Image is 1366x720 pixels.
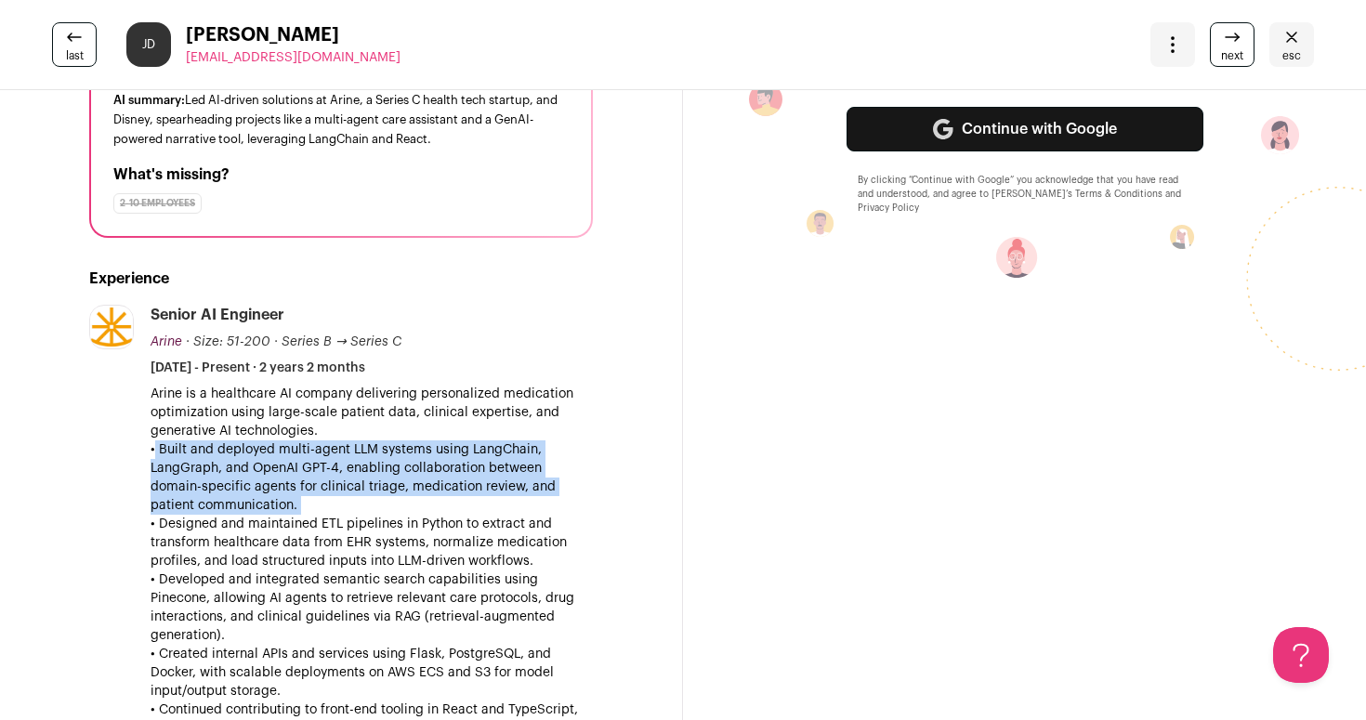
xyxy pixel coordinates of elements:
span: · Size: 51-200 [186,335,270,348]
a: Continue with Google [847,107,1203,151]
span: last [66,48,84,63]
span: · [274,333,278,351]
img: 30f6334ed6e6d1e8156f6796affd3a42c014bf45892c763aca156e77a75340a1.jpg [90,308,133,347]
p: • Built and deployed multi-agent LLM systems using LangChain, LangGraph, and OpenAI GPT-4, enabli... [151,440,593,515]
h2: Experience [89,268,593,290]
a: next [1210,22,1254,67]
span: esc [1282,48,1301,63]
iframe: Help Scout Beacon - Open [1273,627,1329,683]
div: By clicking “Continue with Google” you acknowledge that you have read and understood, and agree t... [858,174,1192,216]
div: JD [126,22,171,67]
span: [DATE] - Present · 2 years 2 months [151,359,365,377]
h2: What's missing? [113,164,569,186]
span: Arine [151,335,182,348]
a: [EMAIL_ADDRESS][DOMAIN_NAME] [186,48,401,67]
a: last [52,22,97,67]
p: • Created internal APIs and services using Flask, PostgreSQL, and Docker, with scalable deploymen... [151,645,593,700]
div: 2-10 employees [113,193,202,214]
button: Open dropdown [1150,22,1195,67]
div: Senior AI Engineer [151,305,284,325]
span: [EMAIL_ADDRESS][DOMAIN_NAME] [186,51,401,64]
div: Led AI-driven solutions at Arine, a Series C health tech startup, and Disney, spearheading projec... [113,90,569,149]
span: AI summary: [113,94,185,106]
span: Series B → Series C [282,335,401,348]
p: • Designed and maintained ETL pipelines in Python to extract and transform healthcare data from E... [151,515,593,570]
p: • Developed and integrated semantic search capabilities using Pinecone, allowing AI agents to ret... [151,570,593,645]
span: [PERSON_NAME] [186,22,401,48]
span: next [1221,48,1243,63]
a: Close [1269,22,1314,67]
p: Arine is a healthcare AI company delivering personalized medication optimization using large-scal... [151,385,593,440]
